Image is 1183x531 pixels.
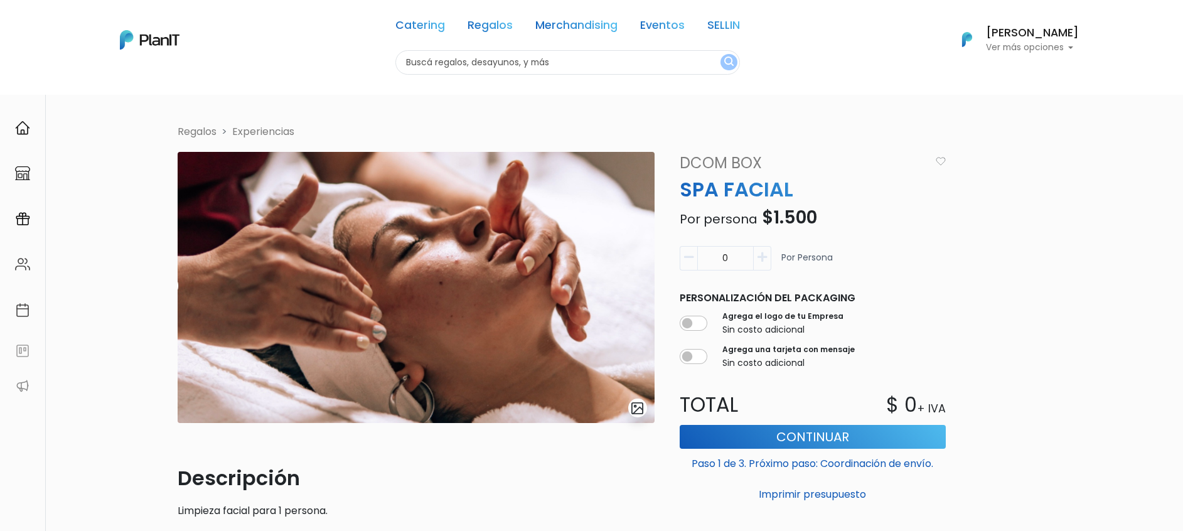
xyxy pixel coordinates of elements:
[953,26,981,53] img: PlanIt Logo
[395,20,445,35] a: Catering
[722,357,855,370] p: Sin costo adicional
[722,311,843,322] label: Agrega el logo de tu Empresa
[680,291,946,306] p: Personalización del packaging
[672,152,930,174] a: Dcom Box
[672,174,953,205] p: SPA FACIAL
[395,50,740,75] input: Buscá regalos, desayunos, y más
[178,503,655,518] p: Limpieza facial para 1 persona.
[15,303,30,318] img: calendar-87d922413cdce8b2cf7b7f5f62616a5cf9e4887200fb71536465627b3292af00.svg
[680,425,946,449] button: Continuar
[724,56,734,68] img: search_button-432b6d5273f82d61273b3651a40e1bd1b912527efae98b1b7a1b2c0702e16a8d.svg
[946,23,1079,56] button: PlanIt Logo [PERSON_NAME] Ver más opciones
[178,124,217,139] li: Regalos
[917,400,946,417] p: + IVA
[722,323,843,336] p: Sin costo adicional
[468,20,513,35] a: Regalos
[722,344,855,355] label: Agrega una tarjeta con mensaje
[232,124,294,139] a: Experiencias
[886,390,917,420] p: $ 0
[936,157,946,166] img: heart_icon
[15,166,30,181] img: marketplace-4ceaa7011d94191e9ded77b95e3339b90024bf715f7c57f8cf31f2d8c509eaba.svg
[535,20,618,35] a: Merchandising
[640,20,685,35] a: Eventos
[15,378,30,394] img: partners-52edf745621dab592f3b2c58e3bca9d71375a7ef29c3b500c9f145b62cc070d4.svg
[672,390,813,420] p: Total
[170,124,1014,142] nav: breadcrumb
[707,20,740,35] a: SELLIN
[120,30,179,50] img: PlanIt Logo
[15,121,30,136] img: home-e721727adea9d79c4d83392d1f703f7f8bce08238fde08b1acbfd93340b81755.svg
[15,212,30,227] img: campaigns-02234683943229c281be62815700db0a1741e53638e28bf9629b52c665b00959.svg
[15,257,30,272] img: people-662611757002400ad9ed0e3c099ab2801c6687ba6c219adb57efc949bc21e19d.svg
[630,401,645,416] img: gallery-light
[15,343,30,358] img: feedback-78b5a0c8f98aac82b08bfc38622c3050aee476f2c9584af64705fc4e61158814.svg
[680,451,946,471] p: Paso 1 de 3. Próximo paso: Coordinación de envío.
[986,43,1079,52] p: Ver más opciones
[762,205,817,230] span: $1.500
[986,28,1079,39] h6: [PERSON_NAME]
[178,463,655,493] p: Descripción
[680,484,946,505] button: Imprimir presupuesto
[680,210,757,228] span: Por persona
[178,152,655,423] img: 2AAA59ED-4AB8-4286-ADA8-D238202BF1A2.jpeg
[781,251,833,276] p: Por Persona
